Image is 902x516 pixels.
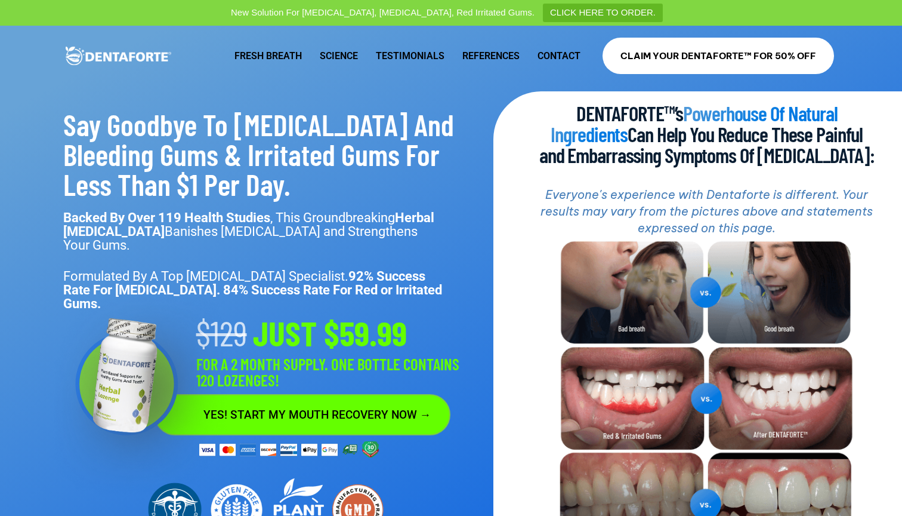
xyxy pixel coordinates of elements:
a: References [453,42,529,70]
a: Fresh Breath [225,42,311,70]
span: YES! START MY MOUTH RECOVERY NOW → [203,409,431,420]
p: , This Groundbreaking Banishes [MEDICAL_DATA] and Strengthens Your Gums. [63,211,443,252]
strong: Herbal [MEDICAL_DATA] [63,210,434,239]
a: CLAIM YOUR DENTAFORTE™ FOR 50% OFF [603,38,834,74]
h2: FOR A 2 MONTH SUPPLY. ONE BOTTLE CONTAINS 120 LOZENGES! [196,356,469,388]
a: Science [311,42,367,70]
h2: Just $59.99 [253,315,407,350]
a: CLICK HERE TO ORDER. [543,4,663,22]
span: CLAIM YOUR DENTAFORTE™ FOR 50% OFF [620,50,816,62]
strong: 92% Success Rate For [MEDICAL_DATA]. 84% Success Rate For Red or Irritated Gums. [63,269,442,311]
h2: Say Goodbye To [MEDICAL_DATA] And Bleeding Gums & Irritated Gums For Less Than $1 Per Day. [63,109,475,199]
a: Contact [529,42,589,70]
span: Powerhouse Of Natural Ingredients [551,100,837,146]
a: YES! START MY MOUTH RECOVERY NOW → [155,394,450,435]
p: Formulated By A Top [MEDICAL_DATA] Specialist. [63,269,443,311]
i: Everyone's experience with Dentaforte is different. Your results may vary from the pictures above... [540,187,873,235]
a: Testimonials [367,42,453,70]
h2: DENTAFORTE™’s Can Help You Reduce These Painful and Embarrassing Symptoms Of [MEDICAL_DATA]: [539,103,875,165]
strong: Backed By Over 119 Health Studies [63,210,270,225]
